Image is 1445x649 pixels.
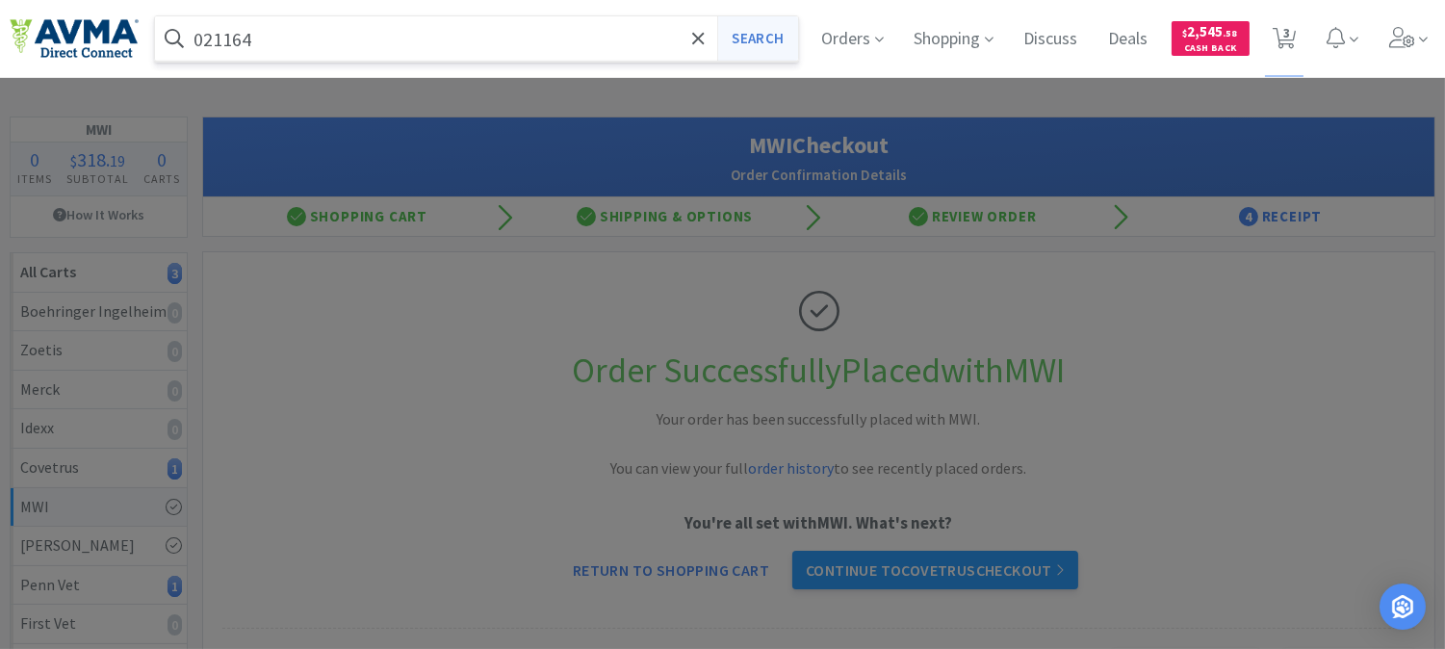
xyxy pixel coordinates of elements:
input: Search by item, sku, manufacturer, ingredient, size... [155,16,798,61]
button: Search [717,16,797,61]
div: Open Intercom Messenger [1380,584,1426,630]
a: Discuss [1017,31,1086,48]
a: 3 [1265,33,1304,50]
span: $ [1183,27,1188,39]
a: Deals [1101,31,1156,48]
span: . 58 [1224,27,1238,39]
span: Cash Back [1183,43,1238,56]
span: 2,545 [1183,22,1238,40]
a: $2,545.58Cash Back [1172,13,1250,65]
img: e4e33dab9f054f5782a47901c742baa9_102.png [10,18,139,59]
